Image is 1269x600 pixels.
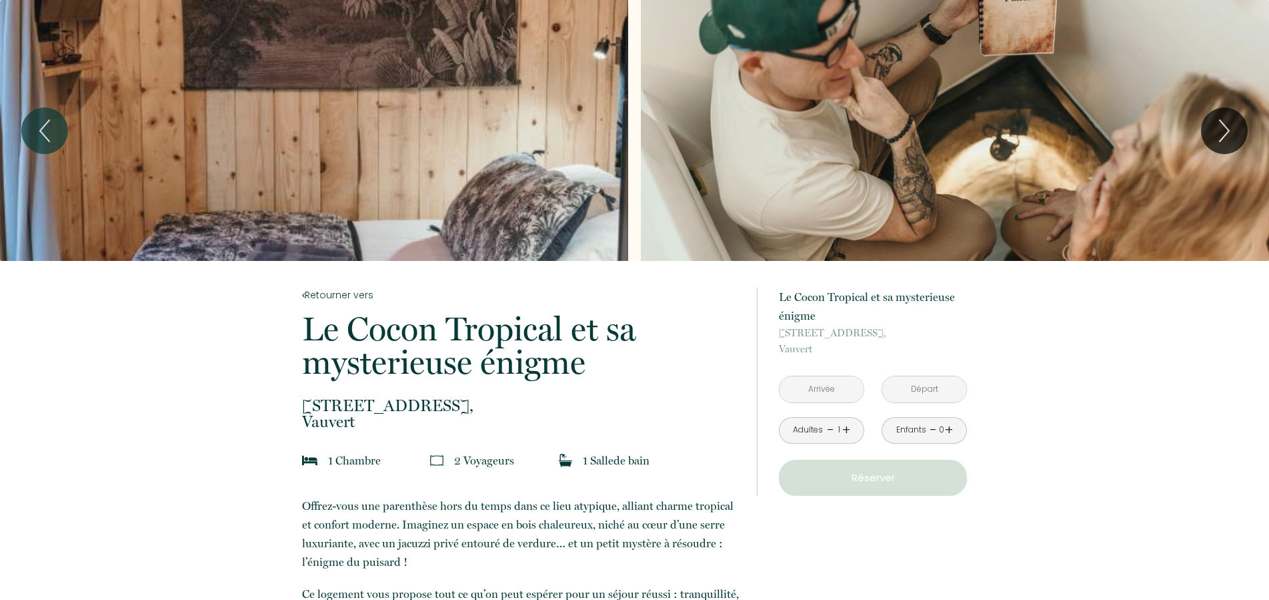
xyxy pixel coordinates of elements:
[779,460,967,496] button: Réserver
[430,454,443,467] img: guests
[779,325,967,357] p: Vauvert
[945,420,953,440] a: +
[302,312,740,379] p: Le Cocon Tropical et sa mysterieuse énigme
[793,424,823,436] div: Adultes
[454,451,514,470] p: 2 Voyageur
[836,424,842,436] div: 1
[302,398,740,430] p: Vauvert
[780,376,864,402] input: Arrivée
[21,107,68,154] button: Previous
[779,325,967,341] span: [STREET_ADDRESS],
[302,497,740,571] p: Offrez-vous une parenthèse hors du temps dans ce lieu atypique, alliant charme tropical et confor...
[302,398,740,414] span: [STREET_ADDRESS],
[779,288,967,325] p: Le Cocon Tropical et sa mysterieuse énigme
[842,420,850,440] a: +
[827,420,834,440] a: -
[583,451,650,470] p: 1 Salle de bain
[896,424,926,436] div: Enfants
[1201,107,1248,154] button: Next
[938,424,945,436] div: 0
[302,288,740,302] a: Retourner vers
[509,454,514,467] span: s
[784,470,962,486] p: Réserver
[328,451,381,470] p: 1 Chambre
[930,420,937,440] a: -
[882,376,966,402] input: Départ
